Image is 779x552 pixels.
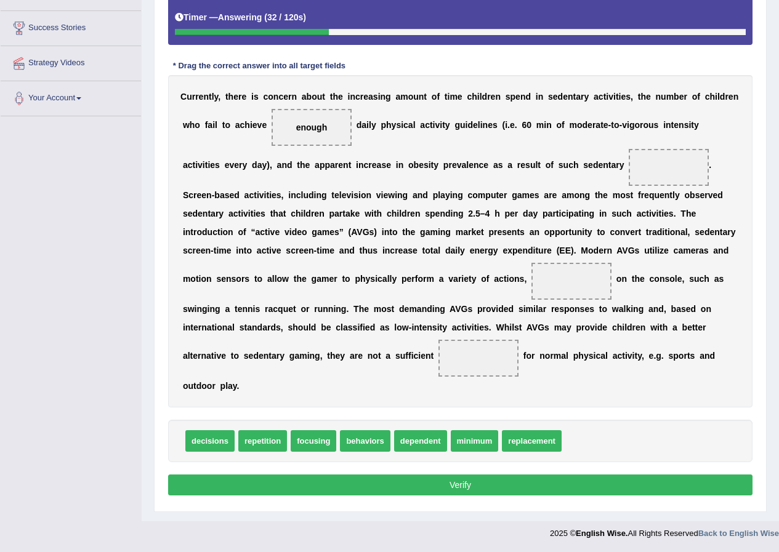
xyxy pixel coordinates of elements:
[413,92,419,102] b: u
[483,120,488,130] b: n
[198,160,203,170] b: v
[613,92,616,102] b: i
[674,92,679,102] b: b
[333,92,338,102] b: h
[563,92,568,102] b: e
[378,92,381,102] b: i
[408,120,413,130] b: a
[710,92,716,102] b: h
[401,120,403,130] b: i
[215,160,220,170] b: s
[240,120,245,130] b: c
[195,160,198,170] b: i
[349,160,352,170] b: t
[507,120,510,130] b: .
[278,92,283,102] b: c
[573,160,579,170] b: h
[622,120,627,130] b: v
[254,92,259,102] b: s
[288,92,291,102] b: r
[525,92,531,102] b: d
[620,160,624,170] b: y
[495,92,501,102] b: n
[551,160,554,170] b: f
[515,92,520,102] b: e
[368,160,371,170] b: r
[222,120,225,130] b: t
[273,92,279,102] b: n
[640,120,643,130] b: r
[225,160,230,170] b: e
[583,120,588,130] b: d
[507,160,512,170] b: a
[267,160,270,170] b: )
[654,120,659,130] b: s
[646,92,651,102] b: e
[466,160,469,170] b: l
[267,12,303,22] b: 32 / 120s
[305,160,310,170] b: e
[270,160,272,170] b: ,
[424,160,429,170] b: s
[544,120,546,130] b: i
[244,120,250,130] b: h
[671,120,674,130] b: t
[302,92,307,102] b: a
[603,120,608,130] b: e
[360,92,363,102] b: r
[477,92,480,102] b: i
[480,92,482,102] b: l
[430,120,433,130] b: t
[725,92,728,102] b: r
[368,92,373,102] b: a
[729,92,733,102] b: e
[188,160,193,170] b: c
[643,120,648,130] b: o
[473,120,478,130] b: e
[434,160,438,170] b: y
[527,120,531,130] b: 0
[553,92,558,102] b: e
[480,120,483,130] b: i
[679,120,684,130] b: n
[474,160,479,170] b: n
[488,120,493,130] b: e
[616,92,619,102] b: t
[343,160,349,170] b: n
[520,160,525,170] b: e
[600,120,603,130] b: t
[503,120,506,130] b: (
[698,529,779,538] a: Back to English Wise
[330,92,333,102] b: t
[709,160,711,170] b: .
[599,92,603,102] b: c
[395,92,400,102] b: a
[218,12,262,22] b: Answering
[188,190,193,200] b: c
[396,120,401,130] b: s
[338,160,343,170] b: e
[656,92,661,102] b: n
[620,120,623,130] b: -
[277,160,282,170] b: a
[621,92,626,102] b: e
[592,120,595,130] b: r
[581,92,584,102] b: r
[629,120,635,130] b: g
[583,160,588,170] b: s
[627,120,629,130] b: i
[448,92,450,102] b: i
[373,92,378,102] b: s
[330,160,335,170] b: a
[452,160,457,170] b: e
[205,120,208,130] b: f
[626,92,631,102] b: s
[588,160,593,170] b: e
[307,92,312,102] b: b
[432,92,437,102] b: o
[697,92,700,102] b: f
[603,92,607,102] b: t
[381,120,386,130] b: p
[491,92,496,102] b: e
[684,120,689,130] b: s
